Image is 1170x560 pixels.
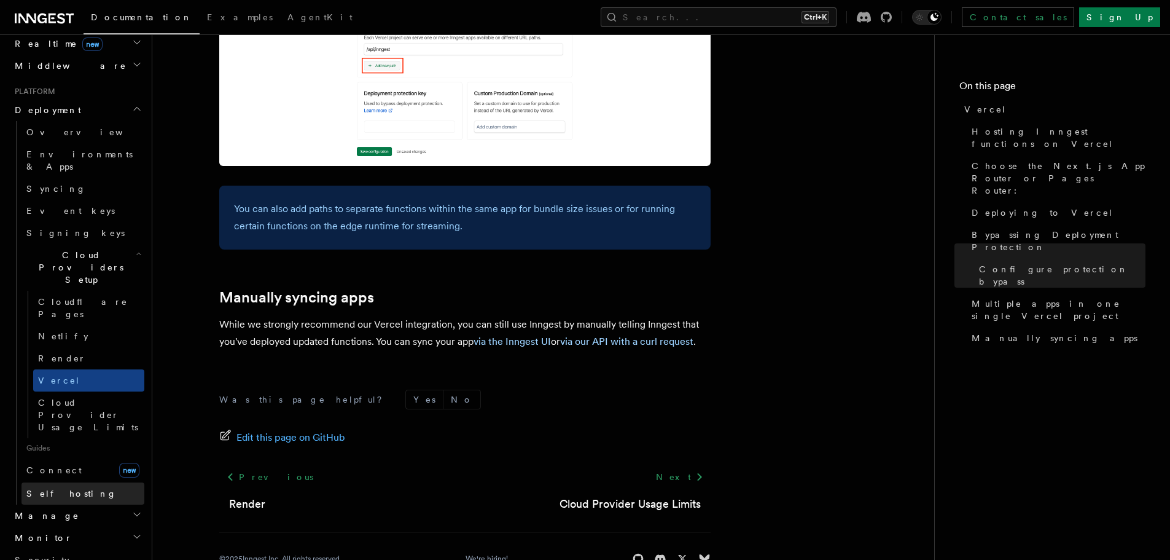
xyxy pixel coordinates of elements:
span: Deploying to Vercel [972,207,1113,219]
button: Cloud Providers Setup [21,244,144,291]
a: Choose the Next.js App Router or Pages Router: [967,155,1145,202]
a: Examples [200,4,280,33]
a: Environments & Apps [21,143,144,178]
a: Contact sales [962,7,1074,27]
a: Documentation [84,4,200,34]
span: Environments & Apps [26,149,133,172]
a: Signing keys [21,222,144,244]
a: Cloud Provider Usage Limits [560,495,701,513]
a: Render [229,495,265,513]
span: Manually syncing apps [972,332,1137,344]
div: Deployment [10,121,144,505]
span: AgentKit [287,12,353,22]
a: Render [33,347,144,369]
span: Documentation [91,12,192,22]
button: Search...Ctrl+K [601,7,837,27]
button: No [443,390,480,409]
a: Edit this page on GitHub [219,429,345,446]
a: AgentKit [280,4,360,33]
a: Hosting Inngest functions on Vercel [967,120,1145,155]
span: Middleware [10,60,127,72]
p: While we strongly recommend our Vercel integration, you can still use Inngest by manually telling... [219,316,711,350]
a: Previous [219,466,321,488]
a: Syncing [21,178,144,200]
a: Manually syncing apps [219,289,374,306]
a: Event keys [21,200,144,222]
span: Vercel [964,103,1007,116]
span: Vercel [38,376,80,385]
button: Manage [10,505,144,527]
span: Render [38,353,86,363]
span: Configure protection bypass [979,263,1145,288]
span: Signing keys [26,228,125,238]
span: Overview [26,127,153,137]
span: Netlify [38,331,88,341]
span: Connect [26,465,82,475]
span: Syncing [26,184,86,194]
span: new [119,463,139,478]
span: Bypassing Deployment Protection [972,229,1145,253]
a: Sign Up [1079,7,1160,27]
span: Choose the Next.js App Router or Pages Router: [972,160,1145,197]
button: Monitor [10,527,144,549]
span: Deployment [10,104,81,116]
a: Cloudflare Pages [33,291,144,325]
a: via the Inngest UI [474,336,551,347]
a: Cloud Provider Usage Limits [33,392,144,438]
a: Multiple apps in one single Vercel project [967,293,1145,327]
kbd: Ctrl+K [801,11,829,23]
p: Was this page helpful? [219,393,391,406]
span: Edit this page on GitHub [236,429,345,446]
span: new [82,37,103,51]
span: Self hosting [26,489,117,499]
a: Vercel [959,98,1145,120]
span: Guides [21,438,144,458]
button: Middleware [10,55,144,77]
a: Netlify [33,325,144,347]
span: Manage [10,510,79,522]
span: Hosting Inngest functions on Vercel [972,125,1145,150]
a: via our API with a curl request [560,336,693,347]
h4: On this page [959,79,1145,98]
span: Examples [207,12,273,22]
a: Overview [21,121,144,143]
a: Configure protection bypass [974,258,1145,293]
span: Cloudflare Pages [38,297,128,319]
button: Realtimenew [10,33,144,55]
span: Platform [10,87,55,97]
div: You can also add paths to separate functions within the same app for bundle size issues or for ru... [219,186,711,250]
span: Realtime [10,37,103,50]
span: Cloud Providers Setup [21,249,136,286]
span: Event keys [26,206,115,216]
a: Self hosting [21,483,144,505]
a: Deploying to Vercel [967,202,1145,224]
a: Vercel [33,369,144,392]
span: Cloud Provider Usage Limits [38,398,138,432]
a: Bypassing Deployment Protection [967,224,1145,258]
a: Connectnew [21,458,144,483]
span: Multiple apps in one single Vercel project [972,298,1145,322]
button: Toggle dark mode [912,10,942,25]
a: Manually syncing apps [967,327,1145,349]
span: Monitor [10,532,72,544]
button: Yes [406,390,443,409]
div: Cloud Providers Setup [21,291,144,438]
button: Deployment [10,99,144,121]
a: Next [649,466,711,488]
